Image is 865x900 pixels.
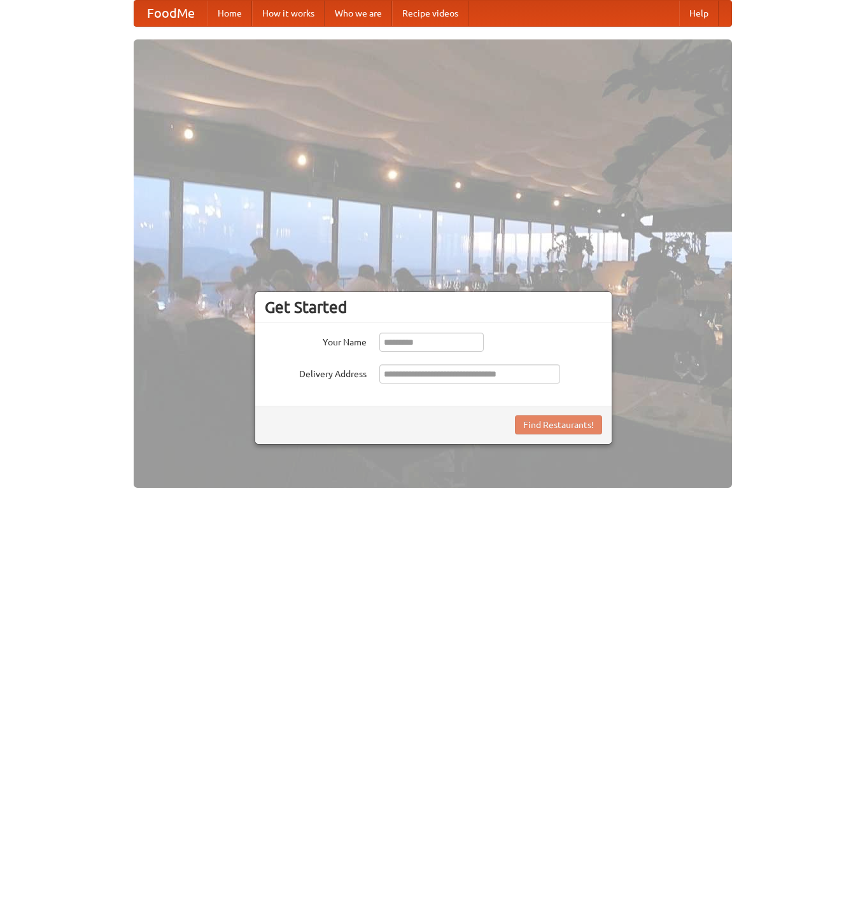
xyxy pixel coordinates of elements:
[392,1,468,26] a: Recipe videos
[265,364,367,380] label: Delivery Address
[265,333,367,349] label: Your Name
[679,1,719,26] a: Help
[207,1,252,26] a: Home
[265,298,602,317] h3: Get Started
[325,1,392,26] a: Who we are
[134,1,207,26] a: FoodMe
[515,415,602,434] button: Find Restaurants!
[252,1,325,26] a: How it works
